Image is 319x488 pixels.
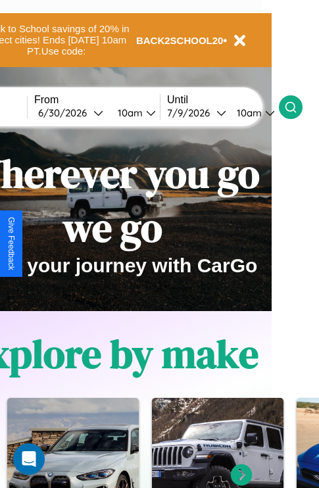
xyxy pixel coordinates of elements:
b: BACK2SCHOOL20 [136,35,224,46]
div: 10am [111,107,146,119]
div: Give Feedback [7,217,16,270]
label: From [34,94,160,106]
div: 10am [230,107,265,119]
label: Until [167,94,279,106]
button: 6/30/2026 [34,106,107,120]
div: 6 / 30 / 2026 [38,107,93,119]
div: Open Intercom Messenger [13,443,45,475]
div: 7 / 9 / 2026 [167,107,216,119]
button: 10am [107,106,160,120]
button: 10am [226,106,279,120]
